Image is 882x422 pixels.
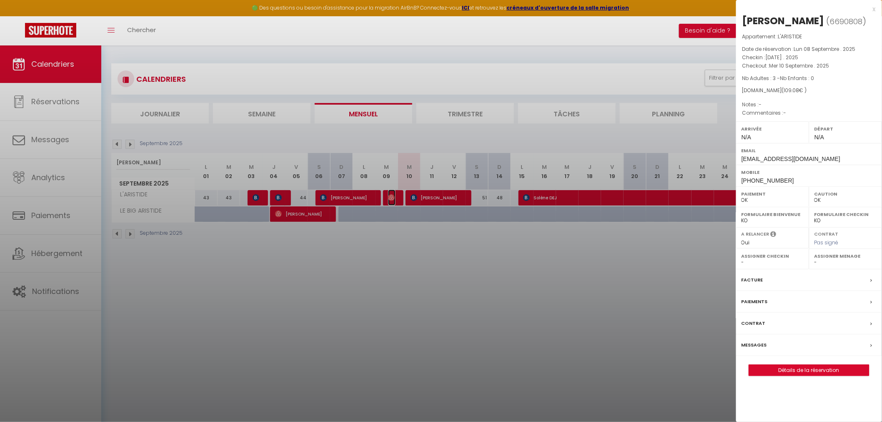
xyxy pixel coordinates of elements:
label: Formulaire Bienvenue [742,210,804,219]
span: [PHONE_NUMBER] [742,177,794,184]
span: ( ) [827,15,867,27]
label: Contrat [814,231,839,236]
label: Caution [814,190,877,198]
p: Date de réservation : [742,45,876,53]
div: [DOMAIN_NAME] [742,87,876,95]
p: Checkout : [742,62,876,70]
label: A relancer [742,231,769,238]
span: Lun 08 Septembre . 2025 [794,45,856,53]
span: - [759,101,762,108]
label: Formulaire Checkin [814,210,877,219]
iframe: Chat [847,384,876,416]
span: Pas signé [814,239,839,246]
p: Notes : [742,100,876,109]
span: - [784,109,787,116]
button: Détails de la réservation [749,364,869,376]
span: N/A [742,134,751,141]
span: Nb Adultes : 3 - [742,75,814,82]
span: Nb Enfants : 0 [780,75,814,82]
label: Arrivée [742,125,804,133]
span: [DATE] . 2025 [766,54,799,61]
p: Commentaires : [742,109,876,117]
span: Mer 10 Septembre . 2025 [769,62,829,69]
div: [PERSON_NAME] [742,14,824,28]
label: Départ [814,125,877,133]
label: Assigner Checkin [742,252,804,260]
span: L'ARISTIDE [778,33,802,40]
i: Sélectionner OUI si vous souhaiter envoyer les séquences de messages post-checkout [771,231,777,240]
label: Contrat [742,319,766,328]
label: Messages [742,341,767,349]
label: Email [742,146,877,155]
button: Ouvrir le widget de chat LiveChat [7,3,32,28]
span: 109.08 [784,87,799,94]
span: ( € ) [782,87,807,94]
div: x [736,4,876,14]
p: Appartement : [742,33,876,41]
label: Paiement [742,190,804,198]
span: 6690808 [830,16,863,27]
label: Facture [742,276,763,284]
label: Paiements [742,297,768,306]
label: Assigner Menage [814,252,877,260]
label: Mobile [742,168,877,176]
p: Checkin : [742,53,876,62]
span: [EMAIL_ADDRESS][DOMAIN_NAME] [742,156,840,162]
a: Détails de la réservation [749,365,869,376]
span: N/A [814,134,824,141]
